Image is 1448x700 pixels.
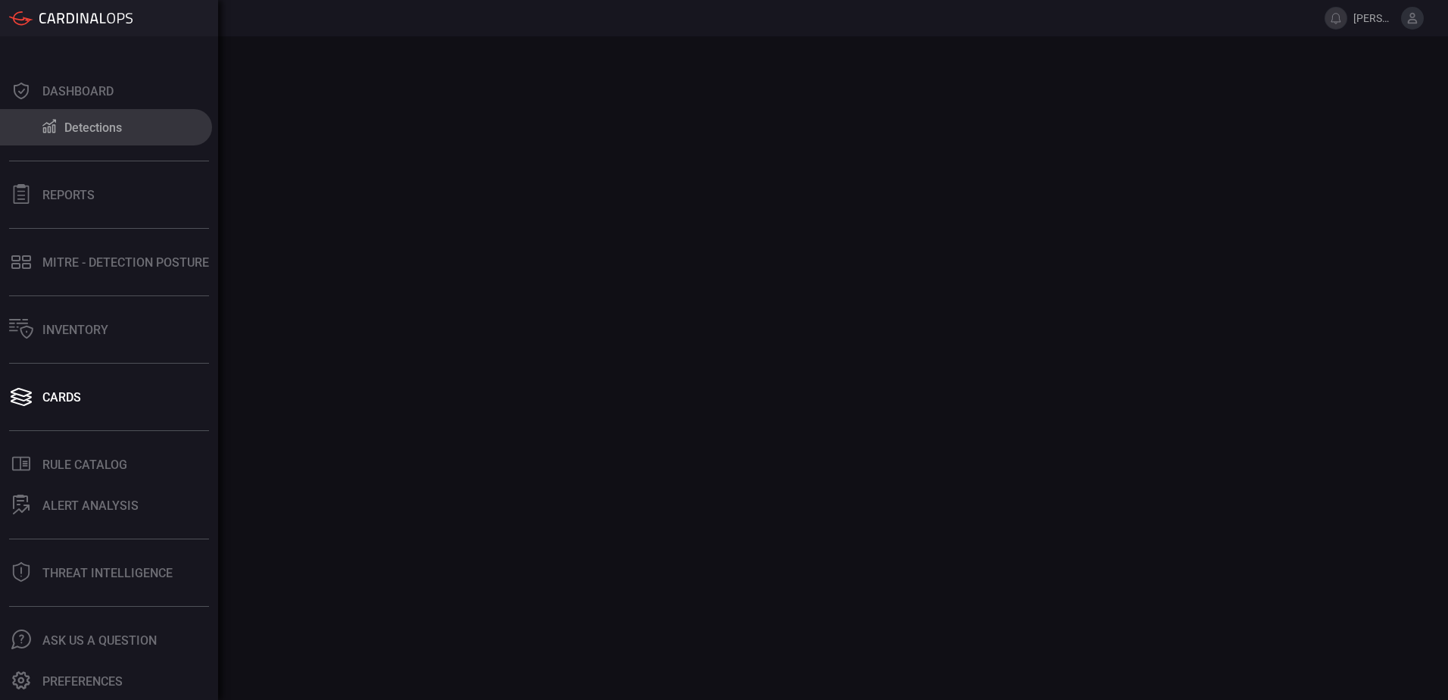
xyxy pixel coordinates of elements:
div: ALERT ANALYSIS [42,498,139,513]
div: Reports [42,188,95,202]
div: Dashboard [42,84,114,98]
div: Rule Catalog [42,458,127,472]
div: Preferences [42,674,123,689]
div: Cards [42,390,81,405]
div: Threat Intelligence [42,566,173,580]
div: MITRE - Detection Posture [42,255,209,270]
div: Detections [64,120,122,135]
span: [PERSON_NAME][EMAIL_ADDRESS][PERSON_NAME][DOMAIN_NAME] [1353,12,1395,24]
div: Inventory [42,323,108,337]
div: Ask Us A Question [42,633,157,648]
